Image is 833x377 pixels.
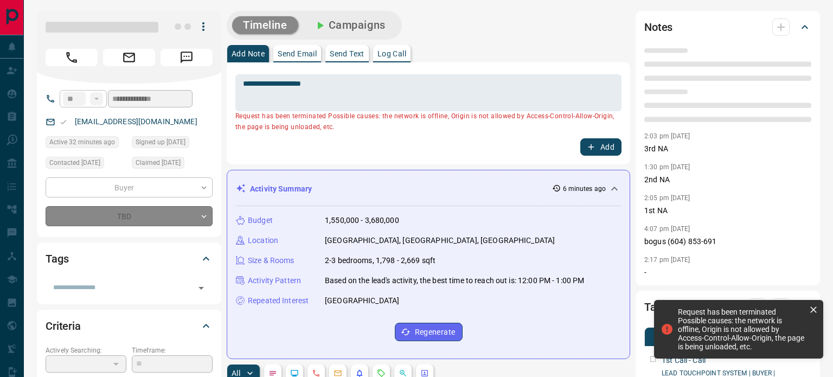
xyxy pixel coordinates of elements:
p: 1st NA [644,205,811,216]
p: Size & Rooms [248,255,294,266]
p: - [644,267,811,278]
p: Based on the lead's activity, the best time to reach out is: 12:00 PM - 1:00 PM [325,275,584,286]
p: 2:17 pm [DATE] [644,256,690,264]
p: 2:05 pm [DATE] [644,194,690,202]
span: Call [46,49,98,66]
p: 1:30 pm [DATE] [644,163,690,171]
h2: Criteria [46,317,81,335]
button: Timeline [232,16,298,34]
p: 2:03 pm [DATE] [644,132,690,140]
span: Active 32 minutes ago [49,137,115,148]
p: Activity Summary [250,183,312,195]
span: Email [103,49,155,66]
p: [GEOGRAPHIC_DATA] [325,295,399,306]
div: Tasks [644,294,811,320]
p: Log Call [377,50,406,57]
div: Notes [644,14,811,40]
p: [GEOGRAPHIC_DATA], [GEOGRAPHIC_DATA], [GEOGRAPHIC_DATA] [325,235,555,246]
div: Request has been terminated Possible causes: the network is offline, Origin is not allowed by Acc... [678,308,805,351]
p: 3rd NA [644,143,811,155]
h2: Notes [644,18,672,36]
p: Repeated Interest [248,295,309,306]
div: Buyer [46,177,213,197]
p: Timeframe: [132,346,213,355]
div: TBD [46,206,213,226]
div: Criteria [46,313,213,339]
p: bogus (604) 853-691 [644,236,811,247]
p: 6 minutes ago [563,184,606,194]
span: Contacted [DATE] [49,157,100,168]
button: Add [580,138,621,156]
span: Message [161,49,213,66]
svg: Email Valid [60,118,67,126]
p: Add Note [232,50,265,57]
p: 1,550,000 - 3,680,000 [325,215,399,226]
span: Signed up [DATE] [136,137,185,148]
p: Send Email [278,50,317,57]
div: Tue Aug 12 2025 [46,136,126,151]
p: Budget [248,215,273,226]
p: 2nd NA [644,174,811,186]
p: 2-3 bedrooms, 1,798 - 2,669 sqft [325,255,435,266]
div: Sat Jul 26 2025 [46,157,126,172]
a: [EMAIL_ADDRESS][DOMAIN_NAME] [75,117,197,126]
div: Sat Jul 26 2025 [132,157,213,172]
span: Claimed [DATE] [136,157,181,168]
p: Send Text [330,50,364,57]
p: 4:07 pm [DATE] [644,225,690,233]
p: Request has been terminated Possible causes: the network is offline, Origin is not allowed by Acc... [235,111,621,133]
button: Regenerate [395,323,463,341]
div: Sat Jul 26 2025 [132,136,213,151]
button: Open [194,280,209,296]
div: Tags [46,246,213,272]
button: Campaigns [303,16,396,34]
p: Location [248,235,278,246]
h2: Tasks [644,298,672,316]
p: Activity Pattern [248,275,301,286]
h2: Tags [46,250,68,267]
p: All [232,369,240,377]
p: Actively Searching: [46,346,126,355]
div: Activity Summary6 minutes ago [236,179,621,199]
